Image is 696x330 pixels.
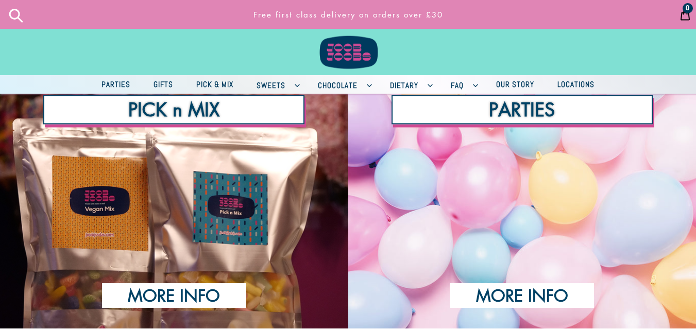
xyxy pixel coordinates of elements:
span: Dietary [385,79,423,92]
a: Locations [547,77,605,92]
span: Gifts [148,78,178,91]
p: Free first class delivery on orders over £30 [146,5,550,25]
span: 0 [686,5,690,12]
img: Joob Joobs [312,5,384,71]
span: Locations [552,78,600,91]
a: Our Story [486,77,545,92]
span: Chocolate [313,79,363,92]
a: Free first class delivery on orders over £30 [142,5,554,25]
h3: PICK n MIX [43,95,304,125]
a: Pick & Mix [186,77,244,92]
button: Dietary [380,75,438,94]
button: Sweets [246,75,305,94]
span: Parties [96,78,135,91]
a: Gifts [143,77,183,92]
span: Sweets [251,79,291,92]
button: FAQ [440,75,483,94]
a: 0 [674,2,696,27]
button: Chocolate [308,75,377,94]
h3: PARTIES [392,95,653,125]
span: Our Story [491,78,539,91]
a: Parties [91,77,141,92]
span: Pick & Mix [191,78,239,91]
span: FAQ [446,79,469,92]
